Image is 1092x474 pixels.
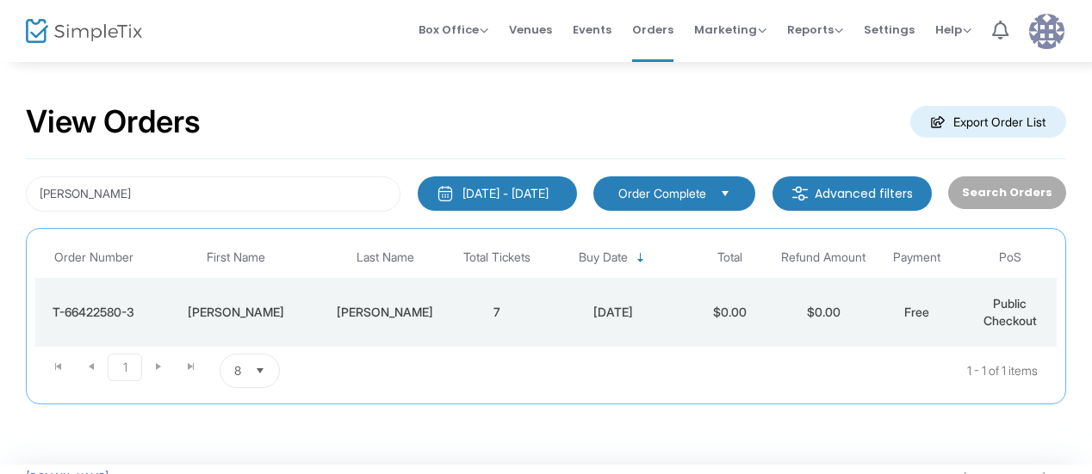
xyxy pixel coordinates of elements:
span: Public Checkout [983,296,1037,328]
span: Free [904,305,929,319]
th: Total Tickets [450,237,543,278]
div: [DATE] - [DATE] [462,185,549,202]
div: Data table [35,237,1057,347]
td: $0.00 [777,278,870,347]
h2: View Orders [26,103,201,141]
span: 8 [234,362,241,379]
span: Reports [787,22,843,38]
span: Order Number [54,250,133,265]
kendo-pager-info: 1 - 1 of 1 items [451,354,1038,388]
span: Order Complete [618,185,706,202]
div: T-66422580-3 [40,304,147,321]
m-button: Export Order List [910,106,1066,138]
span: Sortable [634,251,648,265]
span: Page 1 [108,354,142,381]
div: Marion [156,304,315,321]
span: Last Name [357,250,414,265]
img: filter [791,185,809,202]
m-button: Advanced filters [772,176,932,211]
th: Refund Amount [777,237,870,278]
div: Lewin [324,304,446,321]
button: Select [713,184,737,203]
span: Box Office [419,22,488,38]
div: 9/2/2025 [548,304,679,321]
span: Orders [632,8,673,52]
span: Marketing [694,22,766,38]
span: Settings [864,8,915,52]
th: Total [684,237,777,278]
button: [DATE] - [DATE] [418,176,577,211]
td: 7 [450,278,543,347]
span: Venues [509,8,552,52]
span: First Name [207,250,265,265]
span: Events [573,8,611,52]
input: Search by name, email, phone, order number, ip address, or last 4 digits of card [26,176,400,212]
span: Payment [893,250,940,265]
span: Help [935,22,971,38]
td: $0.00 [684,278,777,347]
button: Select [248,354,272,387]
span: Buy Date [579,250,628,265]
span: PoS [999,250,1021,265]
img: monthly [437,185,454,202]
